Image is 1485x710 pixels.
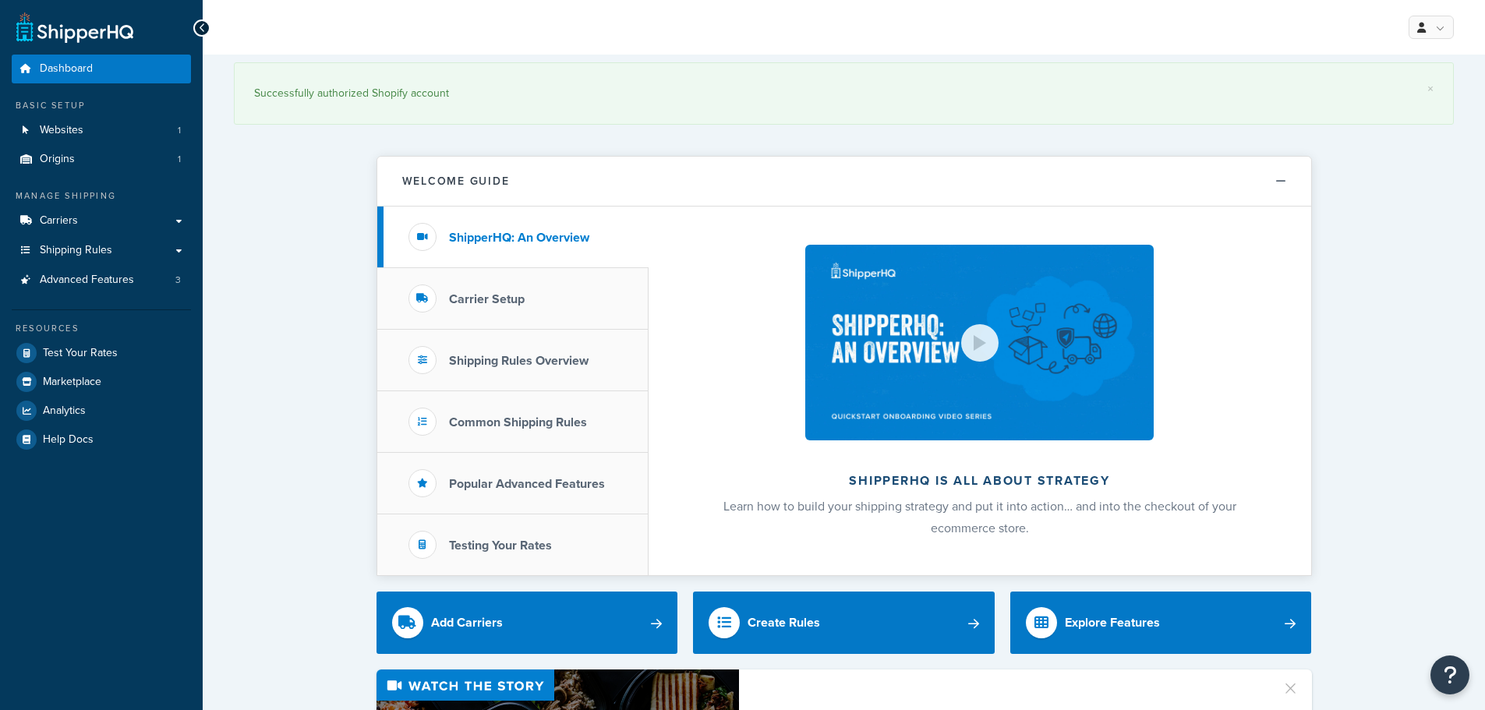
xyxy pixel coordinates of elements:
[377,592,678,654] a: Add Carriers
[254,83,1434,104] div: Successfully authorized Shopify account
[1427,83,1434,95] a: ×
[40,244,112,257] span: Shipping Rules
[12,55,191,83] a: Dashboard
[12,322,191,335] div: Resources
[1065,612,1160,634] div: Explore Features
[402,175,510,187] h2: Welcome Guide
[12,397,191,425] a: Analytics
[12,116,191,145] li: Websites
[40,274,134,287] span: Advanced Features
[12,236,191,265] a: Shipping Rules
[431,612,503,634] div: Add Carriers
[12,426,191,454] a: Help Docs
[449,477,605,491] h3: Popular Advanced Features
[805,245,1153,440] img: ShipperHQ is all about strategy
[40,62,93,76] span: Dashboard
[12,368,191,396] a: Marketplace
[690,474,1270,488] h2: ShipperHQ is all about strategy
[12,339,191,367] a: Test Your Rates
[449,415,587,429] h3: Common Shipping Rules
[175,274,181,287] span: 3
[449,292,525,306] h3: Carrier Setup
[377,157,1311,207] button: Welcome Guide
[449,231,589,245] h3: ShipperHQ: An Overview
[40,124,83,137] span: Websites
[12,266,191,295] a: Advanced Features3
[178,124,181,137] span: 1
[12,145,191,174] li: Origins
[43,376,101,389] span: Marketplace
[12,189,191,203] div: Manage Shipping
[1010,592,1312,654] a: Explore Features
[449,354,589,368] h3: Shipping Rules Overview
[693,592,995,654] a: Create Rules
[748,612,820,634] div: Create Rules
[449,539,552,553] h3: Testing Your Rates
[12,207,191,235] a: Carriers
[1430,655,1469,694] button: Open Resource Center
[40,153,75,166] span: Origins
[178,153,181,166] span: 1
[12,145,191,174] a: Origins1
[723,497,1236,537] span: Learn how to build your shipping strategy and put it into action… and into the checkout of your e...
[40,214,78,228] span: Carriers
[43,433,94,447] span: Help Docs
[12,99,191,112] div: Basic Setup
[12,266,191,295] li: Advanced Features
[43,347,118,360] span: Test Your Rates
[43,404,86,418] span: Analytics
[12,116,191,145] a: Websites1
